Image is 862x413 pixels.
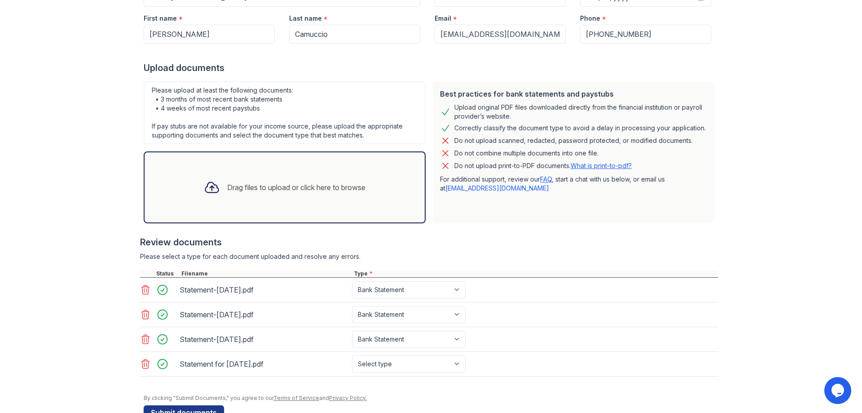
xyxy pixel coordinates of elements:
[144,395,718,402] div: By clicking "Submit Documents," you agree to our and
[180,270,352,277] div: Filename
[540,175,552,183] a: FAQ
[144,81,426,144] div: Please upload at least the following documents: • 3 months of most recent bank statements • 4 wee...
[329,395,367,401] a: Privacy Policy.
[824,377,853,404] iframe: chat widget
[580,14,600,23] label: Phone
[454,135,693,146] div: Do not upload scanned, redacted, password protected, or modified documents.
[144,62,718,74] div: Upload documents
[440,175,708,193] p: For additional support, review our , start a chat with us below, or email us at
[227,182,365,193] div: Drag files to upload or click here to browse
[273,395,319,401] a: Terms of Service
[454,103,708,121] div: Upload original PDF files downloaded directly from the financial institution or payroll provider’...
[454,161,632,170] p: Do not upload print-to-PDF documents.
[571,162,632,169] a: What is print-to-pdf?
[440,89,708,99] div: Best practices for bank statements and paystubs
[154,270,180,277] div: Status
[454,123,706,133] div: Correctly classify the document type to avoid a delay in processing your application.
[180,332,348,346] div: Statement-[DATE].pdf
[144,14,177,23] label: First name
[180,357,348,371] div: Statement for [DATE].pdf
[180,307,348,322] div: Statement-[DATE].pdf
[352,270,718,277] div: Type
[454,148,598,159] div: Do not combine multiple documents into one file.
[289,14,322,23] label: Last name
[445,184,549,192] a: [EMAIL_ADDRESS][DOMAIN_NAME]
[140,252,718,261] div: Please select a type for each document uploaded and resolve any errors.
[435,14,451,23] label: Email
[140,236,718,249] div: Review documents
[180,283,348,297] div: Statement-[DATE].pdf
